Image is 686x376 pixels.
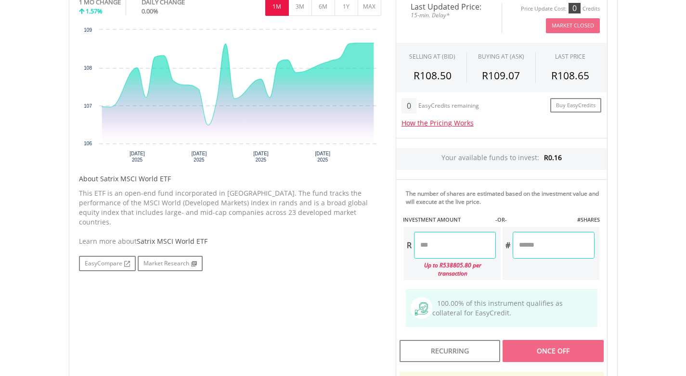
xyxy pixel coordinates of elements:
span: Last Updated Price: [403,3,494,11]
div: 0 [401,98,416,113]
span: 1.57% [86,7,103,15]
div: Your available funds to invest: [396,148,607,170]
p: This ETF is an open-end fund incorporated in [GEOGRAPHIC_DATA]. The fund tracks the performance o... [79,188,381,227]
button: Market Closed [546,18,600,33]
label: #SHARES [577,216,600,224]
label: -OR- [495,216,507,224]
text: 109 [84,27,92,33]
span: R108.50 [414,69,452,82]
text: [DATE] 2025 [191,151,207,163]
div: R [404,232,414,259]
div: Credits [582,5,600,13]
a: EasyCompare [79,256,136,271]
label: INVESTMENT AMOUNT [403,216,461,224]
div: LAST PRICE [555,52,585,61]
div: Learn more about [79,237,381,246]
a: Market Research [138,256,203,271]
svg: Interactive chart [79,25,381,169]
div: Up to R538805.80 per transaction [404,259,496,280]
img: collateral-qualifying-green.svg [415,302,428,315]
a: Buy EasyCredits [550,98,601,113]
text: [DATE] 2025 [129,151,145,163]
span: 100.00% of this instrument qualifies as collateral for EasyCredit. [432,299,563,317]
span: BUYING AT (ASK) [478,52,524,61]
div: 0 [569,3,581,13]
div: Recurring [400,340,500,362]
span: Satrix MSCI World ETF [137,237,207,246]
div: Once Off [503,340,603,362]
div: The number of shares are estimated based on the investment value and will execute at the live price. [406,189,603,206]
span: R0.16 [544,153,562,162]
text: 107 [84,103,92,109]
text: 106 [84,141,92,146]
text: 108 [84,65,92,71]
a: How the Pricing Works [401,118,474,127]
text: [DATE] 2025 [315,151,330,163]
text: [DATE] 2025 [253,151,269,163]
div: # [503,232,513,259]
h5: About Satrix MSCI World ETF [79,174,381,184]
span: R108.65 [551,69,589,82]
div: Price Update Cost: [521,5,567,13]
div: SELLING AT (BID) [409,52,455,61]
div: Chart. Highcharts interactive chart. [79,25,381,169]
span: 15-min. Delay* [403,11,494,20]
div: EasyCredits remaining [418,102,479,111]
span: R109.07 [482,69,520,82]
span: 0.00% [142,7,158,15]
